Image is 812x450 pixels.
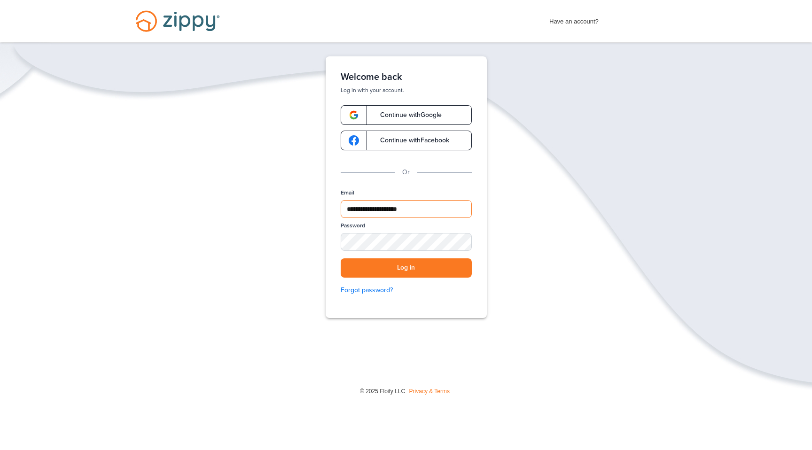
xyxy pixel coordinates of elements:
a: google-logoContinue withFacebook [341,131,472,150]
input: Password [341,233,472,251]
a: google-logoContinue withGoogle [341,105,472,125]
p: Or [402,167,410,178]
span: © 2025 Floify LLC [360,388,405,395]
p: Log in with your account. [341,86,472,94]
button: Log in [341,258,472,278]
label: Email [341,189,354,197]
input: Email [341,200,472,218]
h1: Welcome back [341,71,472,83]
img: google-logo [349,110,359,120]
a: Privacy & Terms [409,388,450,395]
img: google-logo [349,135,359,146]
span: Have an account? [549,12,599,27]
span: Continue with Google [371,112,442,118]
a: Forgot password? [341,285,472,295]
label: Password [341,222,365,230]
span: Continue with Facebook [371,137,449,144]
